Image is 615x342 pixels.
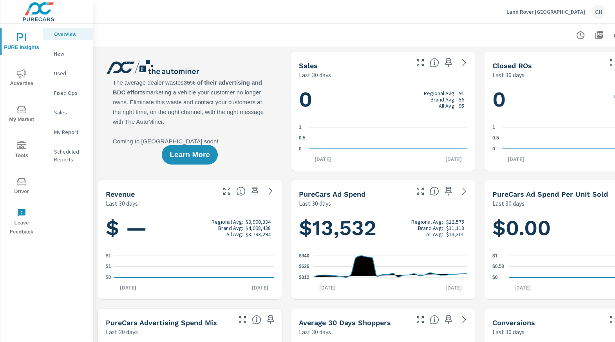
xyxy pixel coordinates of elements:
[54,50,87,58] p: New
[442,56,455,69] span: Save this to your personalized report
[299,146,302,152] text: 0
[492,62,532,70] h5: Closed ROs
[299,136,306,141] text: 0.5
[492,146,495,152] text: 0
[106,190,135,198] h5: Revenue
[106,215,274,241] h1: $ —
[236,313,249,326] button: Make Fullscreen
[3,69,40,88] span: Advertise
[509,284,536,291] p: [DATE]
[299,70,331,80] p: Last 30 days
[54,128,87,136] p: My Report
[3,177,40,196] span: Driver
[430,96,456,103] p: Brand Avg:
[249,185,261,197] span: Save this to your personalized report
[492,264,504,270] text: $0.50
[492,125,495,130] text: 1
[264,185,277,197] a: See more details in report
[246,225,271,231] p: $4,098,438
[43,107,93,118] div: Sales
[54,109,87,116] p: Sales
[492,318,535,327] h5: Conversions
[446,225,464,231] p: $11,118
[252,315,261,324] span: This table looks at how you compare to the amount of budget you spend per channel as opposed to y...
[459,103,464,109] p: 95
[43,146,93,165] div: Scheduled Reports
[43,67,93,79] div: Used
[106,318,217,327] h5: PureCars Advertising Spend Mix
[106,327,138,337] p: Last 30 days
[458,56,470,69] a: See more details in report
[430,58,439,67] span: Number of vehicles sold by the dealership over the selected date range. [Source: This data is sou...
[459,90,464,96] p: 91
[43,28,93,40] div: Overview
[414,185,427,197] button: Make Fullscreen
[492,275,498,280] text: $0
[226,231,243,237] p: All Avg:
[458,185,470,197] a: See more details in report
[439,103,456,109] p: All Avg:
[106,253,111,259] text: $1
[54,148,87,163] p: Scheduled Reports
[591,27,607,43] button: "Export Report to PDF"
[502,155,530,163] p: [DATE]
[43,126,93,138] div: My Report
[418,225,443,231] p: Brand Avg:
[442,313,455,326] span: Save this to your personalized report
[411,219,443,225] p: Regional Avg:
[414,56,427,69] button: Make Fullscreen
[424,90,456,96] p: Regional Avg:
[3,208,40,237] span: Leave Feedback
[170,151,210,158] span: Learn More
[54,69,87,77] p: Used
[299,86,467,113] h1: 0
[218,225,243,231] p: Brand Avg:
[430,315,439,324] span: A rolling 30 day total of daily Shoppers on the dealership website, averaged over the selected da...
[492,199,525,208] p: Last 30 days
[492,70,525,80] p: Last 30 days
[43,48,93,60] div: New
[106,275,111,280] text: $0
[3,141,40,160] span: Tools
[299,275,309,280] text: $312
[309,155,336,163] p: [DATE]
[442,185,455,197] span: Save this to your personalized report
[246,231,271,237] p: $3,793,294
[299,253,309,259] text: $940
[299,327,331,337] p: Last 30 days
[54,89,87,97] p: Fixed Ops
[212,219,243,225] p: Regional Avg:
[106,199,138,208] p: Last 30 days
[492,253,498,259] text: $1
[246,219,271,225] p: $3,900,334
[54,30,87,38] p: Overview
[492,190,608,198] h5: PureCars Ad Spend Per Unit Sold
[299,318,391,327] h5: Average 30 Days Shoppers
[492,136,499,141] text: 0.5
[299,125,302,130] text: 1
[430,186,439,196] span: Total cost of media for all PureCars channels for the selected dealership group over the selected...
[299,199,331,208] p: Last 30 days
[440,155,467,163] p: [DATE]
[299,62,318,70] h5: Sales
[446,231,464,237] p: $13,301
[221,185,233,197] button: Make Fullscreen
[506,8,585,15] p: Land Rover [GEOGRAPHIC_DATA]
[43,87,93,99] div: Fixed Ops
[3,33,40,52] span: PURE Insights
[162,145,217,165] button: Learn More
[299,264,309,270] text: $626
[446,219,464,225] p: $12,575
[426,231,443,237] p: All Avg:
[591,5,606,19] div: CH
[314,284,341,291] p: [DATE]
[246,284,274,291] p: [DATE]
[106,264,111,270] text: $1
[440,284,467,291] p: [DATE]
[299,215,467,241] h1: $13,532
[114,284,142,291] p: [DATE]
[459,96,464,103] p: 56
[458,313,470,326] a: See more details in report
[299,190,365,198] h5: PureCars Ad Spend
[3,105,40,124] span: My Market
